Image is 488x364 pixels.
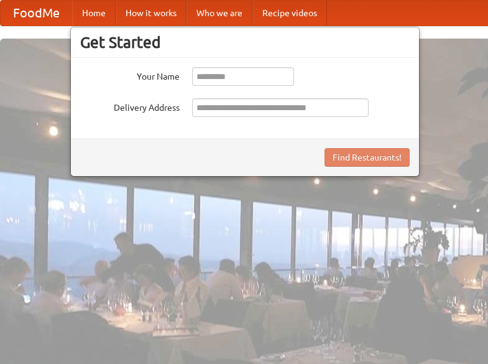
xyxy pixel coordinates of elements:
[80,98,180,114] label: Delivery Address
[80,67,180,83] label: Your Name
[116,1,186,26] a: How it works
[72,1,116,26] a: Home
[252,1,327,26] a: Recipe videos
[80,33,410,52] h3: Get Started
[186,1,252,26] a: Who we are
[1,1,72,26] a: FoodMe
[325,148,410,167] button: Find Restaurants!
